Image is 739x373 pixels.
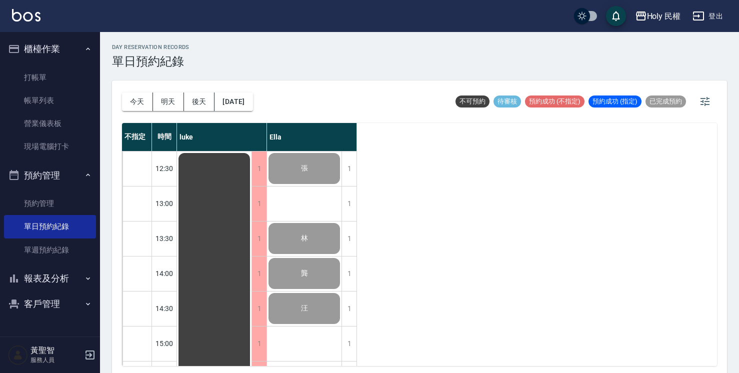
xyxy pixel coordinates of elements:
[122,123,152,151] div: 不指定
[299,234,310,243] span: 林
[4,135,96,158] a: 現場電腦打卡
[299,164,310,173] span: 張
[112,44,189,50] h2: day Reservation records
[4,89,96,112] a: 帳單列表
[688,7,727,25] button: 登出
[152,186,177,221] div: 13:00
[251,291,266,326] div: 1
[645,97,686,106] span: 已完成預約
[30,355,81,364] p: 服務人員
[4,112,96,135] a: 營業儀表板
[251,221,266,256] div: 1
[267,123,357,151] div: Ella
[4,36,96,62] button: 櫃檯作業
[493,97,521,106] span: 待審核
[152,326,177,361] div: 15:00
[341,221,356,256] div: 1
[606,6,626,26] button: save
[153,92,184,111] button: 明天
[152,151,177,186] div: 12:30
[588,97,641,106] span: 預約成功 (指定)
[30,345,81,355] h5: 黃聖智
[647,10,681,22] div: Holy 民權
[4,66,96,89] a: 打帳單
[152,256,177,291] div: 14:00
[12,9,40,21] img: Logo
[4,238,96,261] a: 單週預約紀錄
[251,151,266,186] div: 1
[4,265,96,291] button: 報表及分析
[455,97,489,106] span: 不可預約
[299,269,310,278] span: 龔
[152,291,177,326] div: 14:30
[341,326,356,361] div: 1
[4,291,96,317] button: 客戶管理
[4,192,96,215] a: 預約管理
[341,256,356,291] div: 1
[4,162,96,188] button: 預約管理
[8,345,28,365] img: Person
[631,6,685,26] button: Holy 民權
[299,304,310,313] span: 汪
[112,54,189,68] h3: 單日預約紀錄
[341,291,356,326] div: 1
[341,186,356,221] div: 1
[152,221,177,256] div: 13:30
[184,92,215,111] button: 後天
[122,92,153,111] button: 今天
[152,123,177,151] div: 時間
[525,97,584,106] span: 預約成功 (不指定)
[341,151,356,186] div: 1
[251,186,266,221] div: 1
[251,326,266,361] div: 1
[177,123,267,151] div: luke
[4,215,96,238] a: 單日預約紀錄
[251,256,266,291] div: 1
[214,92,252,111] button: [DATE]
